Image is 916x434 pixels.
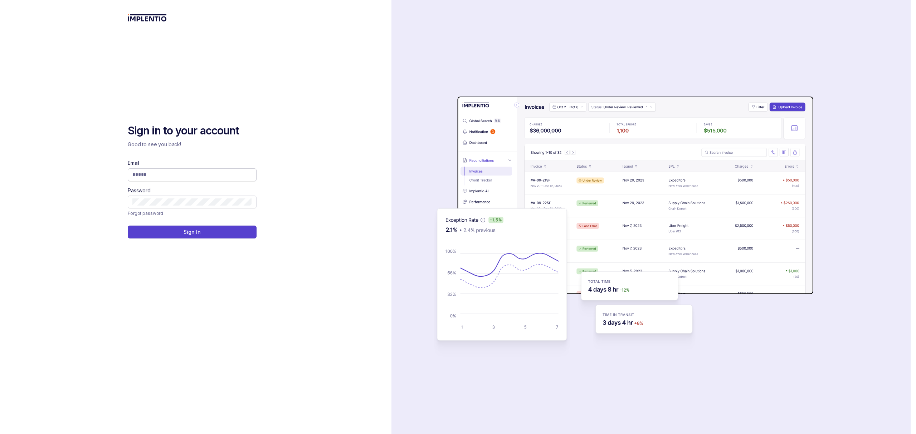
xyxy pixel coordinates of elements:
img: signin-background.svg [411,74,816,360]
a: Link Forgot password [128,210,163,217]
button: Sign In [128,226,257,238]
p: Forgot password [128,210,163,217]
label: Password [128,187,151,194]
h2: Sign in to your account [128,124,257,138]
p: Sign In [184,228,200,236]
p: Good to see you back! [128,141,257,148]
img: logo [128,14,167,21]
label: Email [128,159,139,167]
